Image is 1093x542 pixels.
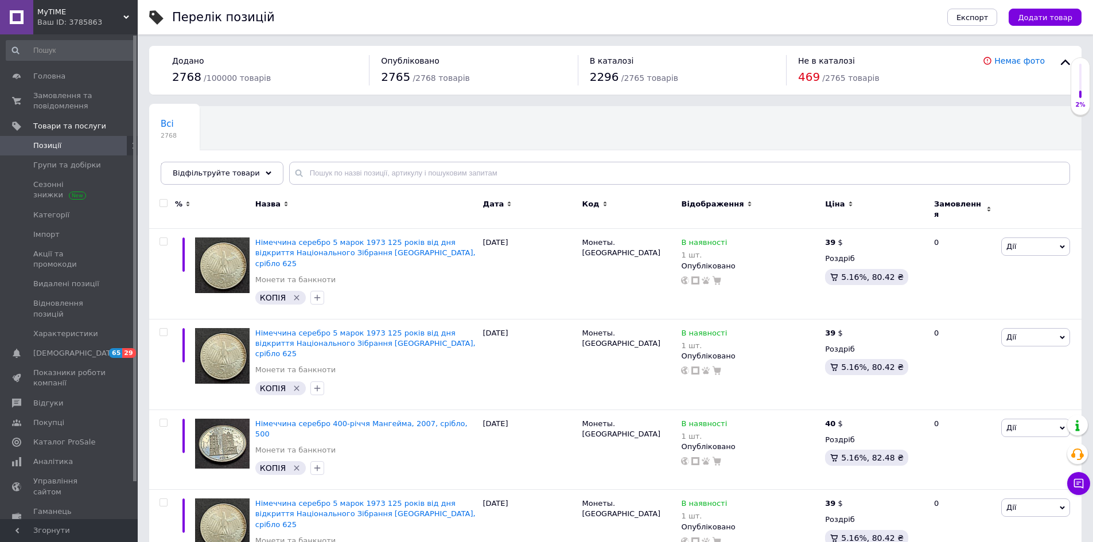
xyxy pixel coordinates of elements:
span: Монеты. [GEOGRAPHIC_DATA] [582,419,661,438]
span: Імпорт [33,229,60,240]
span: 5.16%, 82.48 ₴ [841,453,904,462]
span: Дії [1006,242,1016,251]
span: Дії [1006,503,1016,512]
span: Аналітика [33,457,73,467]
a: Монети та банкноти [255,445,336,455]
span: Сезонні знижки [33,180,106,200]
b: 39 [825,329,835,337]
span: Замовлення та повідомлення [33,91,106,111]
div: Опубліковано [681,351,819,361]
svg: Видалити мітку [292,384,301,393]
div: Роздріб [825,254,924,264]
span: [DEMOGRAPHIC_DATA] [33,348,118,358]
span: % [175,199,182,209]
span: Покупці [33,418,64,428]
span: Не в каталозі [798,56,855,65]
span: 2768 [161,131,177,140]
div: Роздріб [825,435,924,445]
span: Монеты и банкноты [161,162,251,173]
div: 1 шт. [681,512,727,520]
div: $ [825,237,843,248]
div: Роздріб [825,344,924,354]
span: КОПІЯ [260,463,286,473]
span: Товари та послуги [33,121,106,131]
span: Відновлення позицій [33,298,106,319]
a: Німеччина серебро 5 марок 1973 125 років від дня відкриття Національного Зібрання [GEOGRAPHIC_DAT... [255,329,476,358]
span: В наявності [681,238,727,250]
div: [DATE] [480,229,579,319]
span: / 2765 товарів [621,73,678,83]
div: Опубліковано [681,522,819,532]
div: 1 шт. [681,341,727,350]
b: 39 [825,499,835,508]
span: Відфільтруйте товари [173,169,260,177]
span: Монеты. [GEOGRAPHIC_DATA] [582,499,661,518]
span: Видалені позиції [33,279,99,289]
span: Всі [161,119,174,129]
span: Додати товар [1018,13,1072,22]
span: Експорт [956,13,989,22]
span: / 2768 товарів [413,73,469,83]
div: [DATE] [480,319,579,410]
span: Відображення [681,199,744,209]
span: В наявності [681,419,727,431]
span: Опубліковано [381,56,439,65]
span: 29 [122,348,135,358]
span: Групи та добірки [33,160,101,170]
b: 39 [825,238,835,247]
div: Роздріб [825,514,924,525]
span: 469 [798,70,820,84]
a: Монети та банкноти [255,365,336,375]
span: КОПІЯ [260,293,286,302]
input: Пошук по назві позиції, артикулу і пошуковим запитам [289,162,1070,185]
svg: Видалити мітку [292,293,301,302]
span: 5.16%, 80.42 ₴ [841,362,904,372]
span: 65 [109,348,122,358]
div: Опубліковано [681,442,819,452]
span: Гаманець компанії [33,506,106,527]
span: Монеты. [GEOGRAPHIC_DATA] [582,238,661,257]
span: Управління сайтом [33,476,106,497]
span: 5.16%, 80.42 ₴ [841,272,904,282]
span: 2765 [381,70,410,84]
div: Опубліковано [681,261,819,271]
button: Експорт [947,9,998,26]
img: Германия 400-летие Мангейма, 2007, серебро, 500 [195,419,250,469]
img: Германия 5 марок 1973 125 лет со дня открытия Национального Собрания Франкфурта, серебро 625 [195,328,250,384]
div: $ [825,419,843,429]
span: Характеристики [33,329,98,339]
span: В наявності [681,329,727,341]
div: $ [825,498,843,509]
a: Німеччина серебро 5 марок 1973 125 років від дня відкриття Національного Зібрання [GEOGRAPHIC_DAT... [255,499,476,528]
span: Дії [1006,333,1016,341]
div: $ [825,328,843,338]
span: В каталозі [590,56,634,65]
span: 2768 [172,70,201,84]
span: Акції та промокоди [33,249,106,270]
a: Немає фото [994,56,1045,65]
span: КОПІЯ [260,384,286,393]
div: Ваш ID: 3785863 [37,17,138,28]
span: Додано [172,56,204,65]
div: 0 [927,229,998,319]
span: Відгуки [33,398,63,408]
a: Німеччина серебро 400-річчя Мангейма, 2007, срібло, 500 [255,419,468,438]
div: [DATE] [480,410,579,490]
span: Дії [1006,423,1016,432]
span: Дата [483,199,504,209]
button: Чат з покупцем [1067,472,1090,495]
a: Німеччина серебро 5 марок 1973 125 років від дня відкриття Національного Зібрання [GEOGRAPHIC_DAT... [255,238,476,267]
svg: Видалити мітку [292,463,301,473]
span: Замовлення [934,199,983,220]
span: / 100000 товарів [204,73,271,83]
div: 2% [1071,101,1090,109]
a: Монети та банкноти [255,275,336,285]
span: / 2765 товарів [822,73,879,83]
div: 0 [927,319,998,410]
span: Категорії [33,210,69,220]
span: MyTIME [37,7,123,17]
